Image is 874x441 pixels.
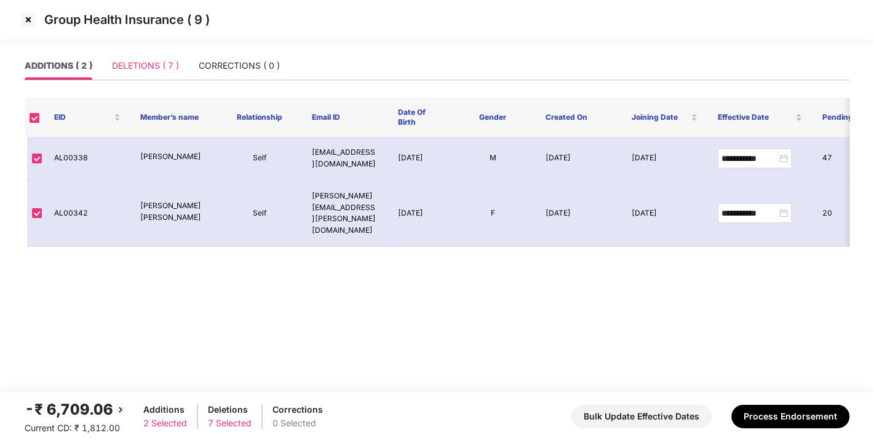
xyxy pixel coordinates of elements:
td: [DATE] [536,137,622,181]
img: svg+xml;base64,PHN2ZyBpZD0iQ3Jvc3MtMzJ4MzIiIHhtbG5zPSJodHRwOi8vd3d3LnczLm9yZy8yMDAwL3N2ZyIgd2lkdG... [18,10,38,29]
td: [DATE] [622,181,708,247]
td: AL00338 [44,137,130,181]
td: Self [217,181,303,247]
td: AL00342 [44,181,130,247]
td: [EMAIL_ADDRESS][DOMAIN_NAME] [302,137,388,181]
div: -₹ 6,709.06 [25,398,128,421]
button: Process Endorsement [731,405,849,428]
div: 2 Selected [143,416,187,430]
span: Current CD: ₹ 1,812.00 [25,423,120,433]
td: [DATE] [388,137,450,181]
th: Effective Date [707,98,812,137]
p: Group Health Insurance ( 9 ) [44,12,210,27]
span: Joining Date [632,112,689,122]
button: Bulk Update Effective Dates [571,405,712,428]
td: M [450,137,536,181]
td: [DATE] [388,181,450,247]
div: 7 Selected [208,416,252,430]
td: [DATE] [622,137,708,181]
th: EID [44,98,130,137]
p: [PERSON_NAME] [PERSON_NAME] [140,200,207,224]
div: Deletions [208,403,252,416]
th: Joining Date [622,98,708,137]
div: Additions [143,403,187,416]
th: Relationship [217,98,303,137]
div: ADDITIONS ( 2 ) [25,59,92,72]
span: Effective Date [717,112,793,122]
div: CORRECTIONS ( 0 ) [199,59,280,72]
th: Member’s name [130,98,217,137]
td: [PERSON_NAME][EMAIL_ADDRESS][PERSON_NAME][DOMAIN_NAME] [302,181,388,247]
span: EID [54,112,111,122]
th: Date Of Birth [388,98,450,137]
td: F [450,181,536,247]
p: [PERSON_NAME] [140,151,207,163]
th: Created On [536,98,622,137]
td: Self [217,137,303,181]
td: [DATE] [536,181,622,247]
div: Corrections [272,403,323,416]
div: DELETIONS ( 7 ) [112,59,179,72]
div: 0 Selected [272,416,323,430]
th: Gender [450,98,536,137]
th: Email ID [302,98,388,137]
img: svg+xml;base64,PHN2ZyBpZD0iQmFjay0yMHgyMCIgeG1sbnM9Imh0dHA6Ly93d3cudzMub3JnLzIwMDAvc3ZnIiB3aWR0aD... [113,402,128,417]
